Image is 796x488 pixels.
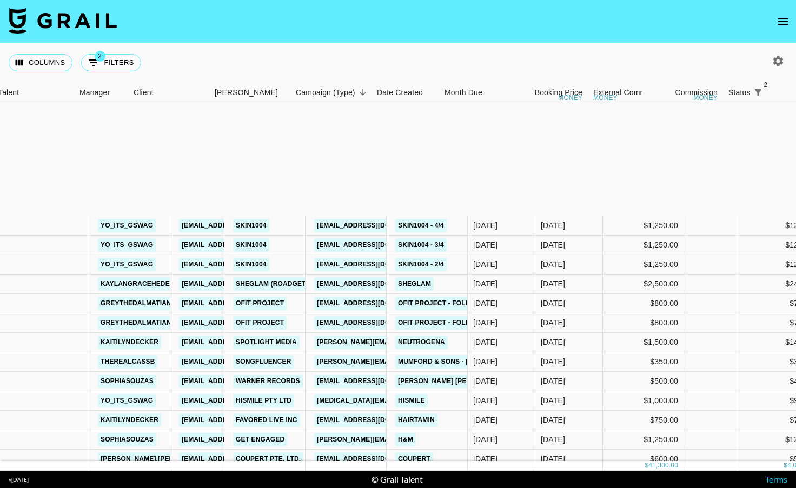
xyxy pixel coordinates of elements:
[603,236,684,255] div: $1,250.00
[98,452,216,466] a: [PERSON_NAME].[PERSON_NAME]
[314,297,435,310] a: [EMAIL_ADDRESS][DOMAIN_NAME]
[445,82,482,103] div: Month Due
[395,297,507,310] a: Ofit Project - Follow Me 2/2
[541,337,565,347] div: Aug '25
[603,411,684,430] div: $750.00
[648,461,678,470] div: 41,300.00
[215,82,278,103] div: [PERSON_NAME]
[593,95,618,101] div: money
[541,356,565,367] div: Aug '25
[233,394,294,407] a: Hismile Pty Ltd
[9,476,29,483] div: v [DATE]
[541,317,565,328] div: Aug '25
[233,452,303,466] a: COUPERT PTE. LTD.
[81,54,141,71] button: Show filters
[541,220,565,231] div: Aug '25
[473,434,497,445] div: 8/3/2025
[603,216,684,236] div: $1,250.00
[314,452,435,466] a: [EMAIL_ADDRESS][DOMAIN_NAME]
[473,395,497,406] div: 8/1/2025
[603,372,684,391] div: $500.00
[675,82,718,103] div: Commission
[473,259,497,270] div: 7/24/2025
[98,277,197,291] a: kaylangracehedenskog
[558,95,582,101] div: money
[233,316,287,330] a: Ofit Project
[98,336,161,349] a: kaitilyndecker
[473,453,497,464] div: 8/8/2025
[233,238,269,252] a: SKIN1004
[603,255,684,275] div: $1,250.00
[233,355,294,369] a: Songfluencer
[751,85,766,100] div: 2 active filters
[473,317,497,328] div: 8/8/2025
[473,356,497,367] div: 8/8/2025
[765,474,787,484] a: Terms
[314,355,490,369] a: [PERSON_NAME][EMAIL_ADDRESS][DOMAIN_NAME]
[603,352,684,372] div: $350.00
[314,394,546,407] a: [MEDICAL_DATA][EMAIL_ADDRESS][PERSON_NAME][DOMAIN_NAME]
[179,336,300,349] a: [EMAIL_ADDRESS][DOMAIN_NAME]
[98,355,157,369] a: therealcassb
[314,258,435,271] a: [EMAIL_ADDRESS][DOMAIN_NAME]
[603,391,684,411] div: $1,000.00
[74,82,128,103] div: Manager
[541,278,565,289] div: Aug '25
[98,413,161,427] a: kaitilyndecker
[98,297,174,310] a: greythedalmatian
[603,313,684,333] div: $800.00
[603,430,684,450] div: $1,250.00
[541,395,565,406] div: Aug '25
[134,82,154,103] div: Client
[541,415,565,425] div: Aug '25
[603,275,684,294] div: $2,500.00
[233,258,269,271] a: SKIN1004
[179,413,300,427] a: [EMAIL_ADDRESS][DOMAIN_NAME]
[645,461,648,470] div: $
[128,82,209,103] div: Client
[79,82,110,103] div: Manager
[772,11,794,32] button: open drawer
[395,452,433,466] a: Coupert
[766,85,781,100] button: Sort
[395,238,447,252] a: Skin1004 - 3/4
[395,277,434,291] a: SHEGLAM
[541,259,565,270] div: Aug '25
[395,258,447,271] a: Skin1004 - 2/4
[179,238,300,252] a: [EMAIL_ADDRESS][DOMAIN_NAME]
[395,219,447,232] a: Skin1004 - 4/4
[603,294,684,313] div: $800.00
[98,316,174,330] a: greythedalmatian
[693,95,718,101] div: money
[98,433,156,446] a: sophiasouzas
[98,219,156,232] a: yo_its_gswag
[541,376,565,386] div: Aug '25
[395,375,551,388] a: [PERSON_NAME] [PERSON_NAME] - No More
[372,474,423,485] div: © Grail Talent
[473,376,497,386] div: 8/12/2025
[541,453,565,464] div: Aug '25
[473,415,497,425] div: 7/29/2025
[179,297,300,310] a: [EMAIL_ADDRESS][DOMAIN_NAME]
[209,82,290,103] div: Booker
[535,82,582,103] div: Booking Price
[473,278,497,289] div: 8/11/2025
[233,219,269,232] a: SKIN1004
[179,316,300,330] a: [EMAIL_ADDRESS][DOMAIN_NAME]
[395,316,507,330] a: Ofit Project - Follow Me 1/2
[179,219,300,232] a: [EMAIL_ADDRESS][DOMAIN_NAME]
[473,298,497,309] div: 8/8/2025
[233,336,300,349] a: Spotlight Media
[395,413,437,427] a: HAIRtamin
[314,277,435,291] a: [EMAIL_ADDRESS][DOMAIN_NAME]
[473,220,497,231] div: 7/24/2025
[233,277,361,291] a: Sheglam (RoadGet Business PTE)
[751,85,766,100] button: Show filters
[760,79,771,90] span: 2
[179,452,300,466] a: [EMAIL_ADDRESS][DOMAIN_NAME]
[314,413,435,427] a: [EMAIL_ADDRESS][DOMAIN_NAME]
[473,239,497,250] div: 7/24/2025
[355,85,370,100] button: Sort
[395,433,416,446] a: H&M
[541,434,565,445] div: Aug '25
